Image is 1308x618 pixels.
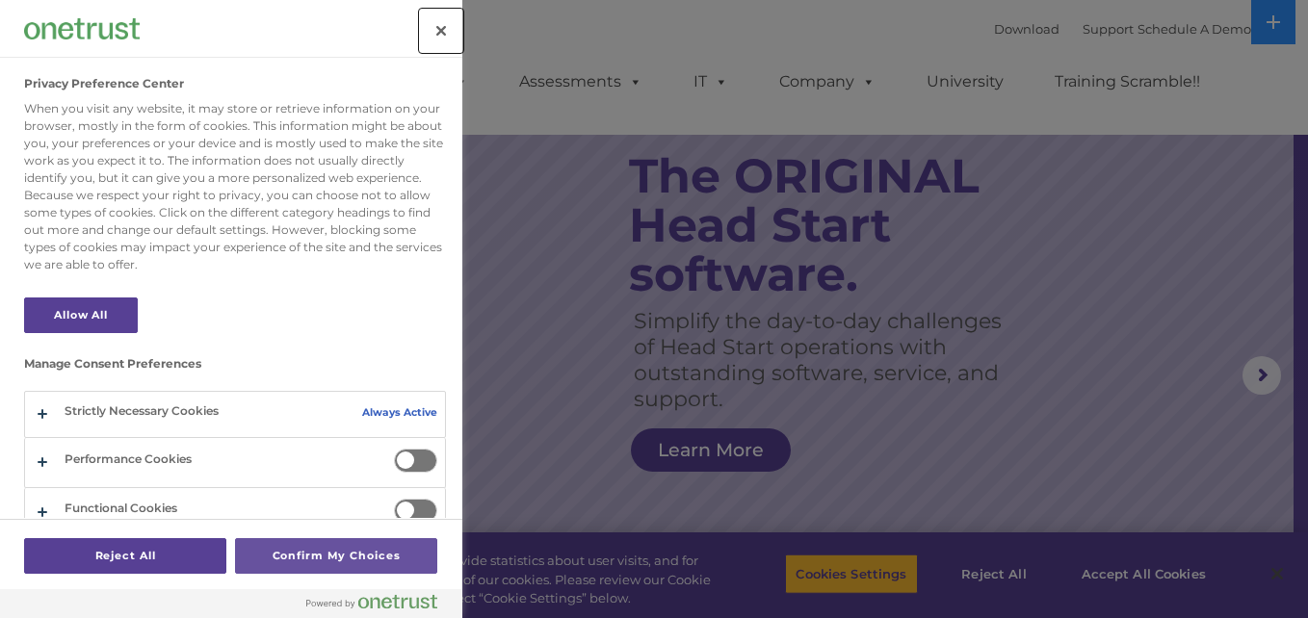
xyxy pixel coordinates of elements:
img: Company Logo [24,18,140,39]
img: Powered by OneTrust Opens in a new Tab [306,594,437,609]
button: Confirm My Choices [235,538,437,574]
button: Close [420,10,462,52]
h3: Manage Consent Preferences [24,357,446,380]
button: Reject All [24,538,226,574]
span: Phone number [268,206,350,220]
a: Powered by OneTrust Opens in a new Tab [306,594,453,618]
h2: Privacy Preference Center [24,77,184,90]
div: Company Logo [24,10,140,48]
button: Allow All [24,297,138,333]
div: When you visit any website, it may store or retrieve information on your browser, mostly in the f... [24,100,446,273]
span: Last name [268,127,327,142]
